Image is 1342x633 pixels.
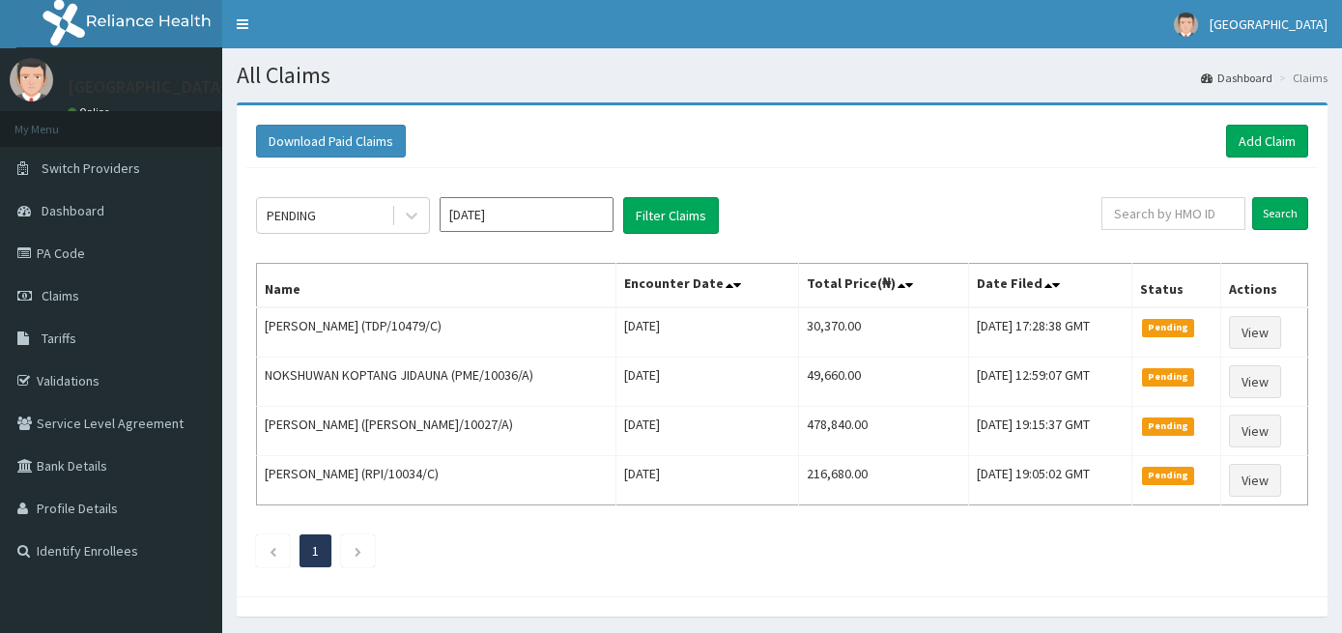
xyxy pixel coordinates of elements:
[1201,70,1272,86] a: Dashboard
[1142,467,1195,484] span: Pending
[968,456,1131,505] td: [DATE] 19:05:02 GMT
[1226,125,1308,158] a: Add Claim
[257,264,616,308] th: Name
[968,358,1131,407] td: [DATE] 12:59:07 GMT
[799,264,968,308] th: Total Price(₦)
[799,358,968,407] td: 49,660.00
[1174,13,1198,37] img: User Image
[269,542,277,560] a: Previous page
[968,407,1131,456] td: [DATE] 19:15:37 GMT
[1131,264,1221,308] th: Status
[1142,368,1195,386] span: Pending
[42,330,76,347] span: Tariffs
[616,456,799,505] td: [DATE]
[440,197,614,232] input: Select Month and Year
[616,264,799,308] th: Encounter Date
[616,407,799,456] td: [DATE]
[257,358,616,407] td: NOKSHUWAN KOPTANG JIDAUNA (PME/10036/A)
[1101,197,1245,230] input: Search by HMO ID
[257,307,616,358] td: [PERSON_NAME] (TDP/10479/C)
[968,307,1131,358] td: [DATE] 17:28:38 GMT
[354,542,362,560] a: Next page
[68,78,227,96] p: [GEOGRAPHIC_DATA]
[42,159,140,177] span: Switch Providers
[1252,197,1308,230] input: Search
[1229,464,1281,497] a: View
[237,63,1328,88] h1: All Claims
[623,197,719,234] button: Filter Claims
[312,542,319,560] a: Page 1 is your current page
[1229,415,1281,447] a: View
[10,58,53,101] img: User Image
[1274,70,1328,86] li: Claims
[1142,319,1195,336] span: Pending
[1229,365,1281,398] a: View
[68,105,114,119] a: Online
[42,202,104,219] span: Dashboard
[267,206,316,225] div: PENDING
[968,264,1131,308] th: Date Filed
[799,456,968,505] td: 216,680.00
[256,125,406,158] button: Download Paid Claims
[799,407,968,456] td: 478,840.00
[616,307,799,358] td: [DATE]
[257,407,616,456] td: [PERSON_NAME] ([PERSON_NAME]/10027/A)
[42,287,79,304] span: Claims
[1142,417,1195,435] span: Pending
[1221,264,1308,308] th: Actions
[1210,15,1328,33] span: [GEOGRAPHIC_DATA]
[1229,316,1281,349] a: View
[799,307,968,358] td: 30,370.00
[616,358,799,407] td: [DATE]
[257,456,616,505] td: [PERSON_NAME] (RPI/10034/C)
